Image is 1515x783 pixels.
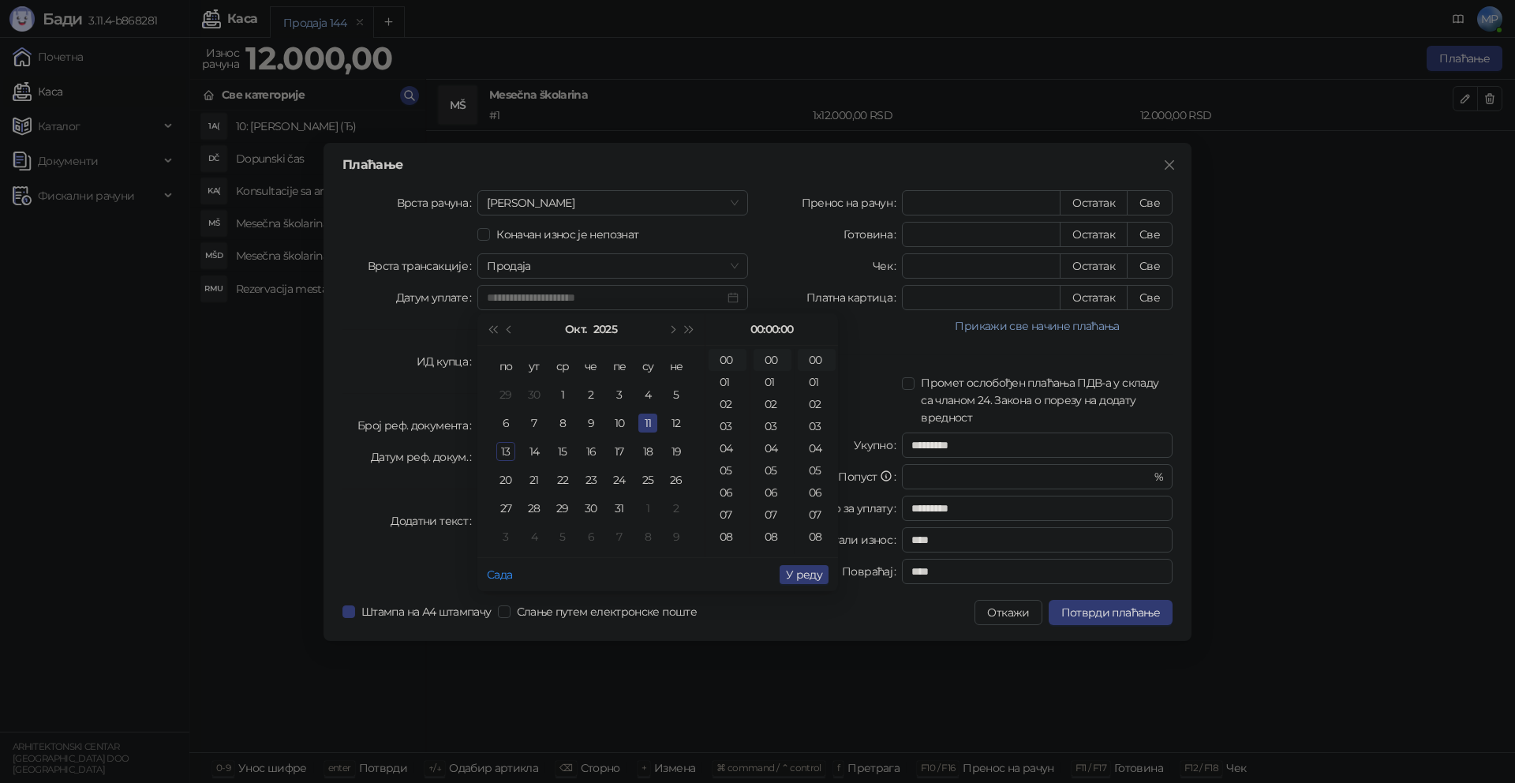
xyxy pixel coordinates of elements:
[842,559,902,584] label: Повраћај
[709,548,746,570] div: 09
[780,565,829,584] button: У реду
[525,470,544,489] div: 21
[548,466,577,494] td: 2025-10-22
[798,548,836,570] div: 09
[553,499,572,518] div: 29
[487,254,739,278] span: Продаја
[520,437,548,466] td: 2025-10-14
[638,385,657,404] div: 4
[667,385,686,404] div: 5
[582,385,600,404] div: 2
[511,603,703,620] span: Слање путем електронске поште
[417,349,477,374] label: ИД купца
[1127,253,1173,279] button: Све
[605,409,634,437] td: 2025-10-10
[662,494,690,523] td: 2025-11-02
[520,494,548,523] td: 2025-10-28
[1157,152,1182,178] button: Close
[1060,190,1128,215] button: Остатак
[492,466,520,494] td: 2025-10-20
[754,415,791,437] div: 03
[754,548,791,570] div: 09
[798,459,836,481] div: 05
[610,470,629,489] div: 24
[798,481,836,504] div: 06
[605,523,634,551] td: 2025-11-07
[496,442,515,461] div: 13
[667,414,686,433] div: 12
[662,437,690,466] td: 2025-10-19
[634,352,662,380] th: су
[754,393,791,415] div: 02
[487,289,724,306] input: Датум уплате
[873,253,902,279] label: Чек
[634,409,662,437] td: 2025-10-11
[1049,600,1173,625] button: Потврди плаћање
[520,466,548,494] td: 2025-10-21
[496,527,515,546] div: 3
[520,523,548,551] td: 2025-11-04
[605,352,634,380] th: пе
[577,380,605,409] td: 2025-10-02
[577,409,605,437] td: 2025-10-09
[712,313,832,345] div: 00:00:00
[663,313,680,345] button: Следећи месец (PageDown)
[525,499,544,518] div: 28
[548,494,577,523] td: 2025-10-29
[1060,285,1128,310] button: Остатак
[667,499,686,518] div: 2
[1127,285,1173,310] button: Све
[525,442,544,461] div: 14
[662,380,690,409] td: 2025-10-05
[525,385,544,404] div: 30
[786,568,822,582] span: У реду
[605,466,634,494] td: 2025-10-24
[520,352,548,380] th: ут
[798,526,836,548] div: 08
[798,415,836,437] div: 03
[525,527,544,546] div: 4
[553,527,572,546] div: 5
[355,603,498,620] span: Штампа на А4 штампачу
[492,380,520,409] td: 2025-09-29
[548,352,577,380] th: ср
[709,415,746,437] div: 03
[525,414,544,433] div: 7
[342,159,1173,171] div: Плаћање
[565,313,586,345] button: Изабери месец
[582,414,600,433] div: 9
[368,253,478,279] label: Врста трансакције
[496,414,515,433] div: 6
[798,349,836,371] div: 00
[854,433,903,458] label: Укупно
[634,437,662,466] td: 2025-10-18
[1157,159,1182,171] span: Close
[709,504,746,526] div: 07
[577,494,605,523] td: 2025-10-30
[391,508,477,534] label: Додатни текст
[610,527,629,546] div: 7
[662,409,690,437] td: 2025-10-12
[709,526,746,548] div: 08
[582,527,600,546] div: 6
[806,285,902,310] label: Платна картица
[634,380,662,409] td: 2025-10-04
[754,504,791,526] div: 07
[492,523,520,551] td: 2025-11-03
[662,466,690,494] td: 2025-10-26
[520,380,548,409] td: 2025-09-30
[605,494,634,523] td: 2025-10-31
[798,393,836,415] div: 02
[667,442,686,461] div: 19
[634,523,662,551] td: 2025-11-08
[487,568,512,582] a: Сада
[553,414,572,433] div: 8
[1163,159,1176,171] span: close
[638,499,657,518] div: 1
[844,222,902,247] label: Готовина
[838,464,902,489] label: Попуст
[638,414,657,433] div: 11
[974,600,1042,625] button: Откажи
[553,442,572,461] div: 15
[487,191,739,215] span: Аванс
